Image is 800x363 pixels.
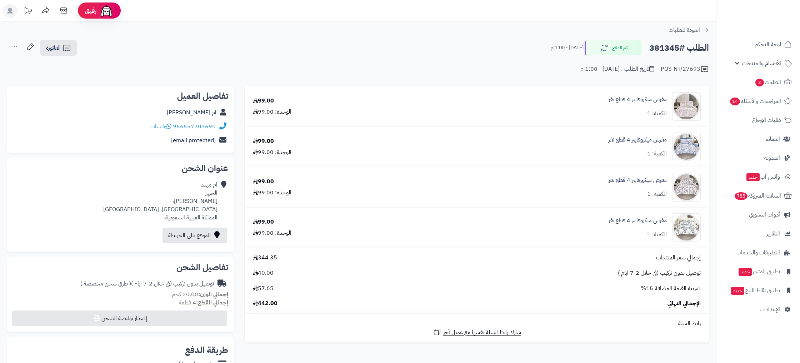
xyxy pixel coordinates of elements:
[667,299,701,308] span: الإجمالي النهائي
[721,244,796,261] a: التطبيقات والخدمات
[739,268,752,276] span: جديد
[672,133,700,161] img: 1752055959-1-90x90.jpg
[99,4,114,18] img: ai-face.png
[580,65,654,73] div: تاريخ الطلب : [DATE] - 1:00 م
[672,92,700,121] img: 1750578768-1-90x90.jpg
[760,304,780,314] span: الإعدادات
[150,122,171,131] a: واتساب
[647,190,667,198] div: الكمية: 1
[721,225,796,242] a: التقارير
[749,210,780,220] span: أدوات التسويق
[746,172,780,182] span: وآتس آب
[730,285,780,295] span: تطبيق نقاط البيع
[734,191,781,201] span: السلات المتروكة
[746,173,760,181] span: جديد
[766,229,780,239] span: التقارير
[647,109,667,118] div: الكمية: 1
[196,298,228,307] strong: إجمالي القطع:
[721,111,796,129] a: طلبات الإرجاع
[253,148,291,156] div: الوحدة: 99.00
[766,134,780,144] span: العملاء
[13,164,228,173] h2: عنوان الشحن
[167,108,216,117] a: ام [PERSON_NAME]
[173,122,216,131] a: 966557707690
[647,230,667,239] div: الكمية: 1
[721,263,796,280] a: تطبيق المتجرجديد
[649,41,709,55] h2: الطلب #381345
[721,36,796,53] a: لوحة التحكم
[253,299,277,308] span: 442.00
[12,310,227,326] button: إصدار بوليصة الشحن
[672,173,700,202] img: 1752056744-1-90x90.jpg
[661,65,709,74] div: POS-NT/27693
[721,149,796,166] a: المدونة
[185,346,228,354] h2: طريقة الدفع
[641,284,701,293] span: ضريبة القيمة المضافة 15%
[721,282,796,299] a: تطبيق نقاط البيعجديد
[253,189,291,197] div: الوحدة: 99.00
[171,136,216,145] a: [email protected]
[253,269,274,277] span: 40.00
[253,284,274,293] span: 57.65
[721,74,796,91] a: الطلبات3
[253,254,277,262] span: 344.35
[551,44,584,51] small: [DATE] - 1:00 م
[13,263,228,272] h2: تفاصيل الشحن
[443,328,521,337] span: شارك رابط السلة نفسها مع عميل آخر
[253,137,274,145] div: 99.00
[669,26,709,34] a: العودة للطلبات
[736,248,780,258] span: التطبيقات والخدمات
[669,26,700,34] span: العودة للطلبات
[609,176,667,184] a: مفرش ميكروفايبر 4 قطع نفر
[735,192,747,200] span: 785
[253,97,274,105] div: 99.00
[198,290,228,299] strong: إجمالي الوزن:
[721,168,796,185] a: وآتس آبجديد
[752,115,781,125] span: طلبات الإرجاع
[738,267,780,277] span: تطبيق المتجر
[162,228,227,243] a: الموقع على الخريطة
[247,319,706,328] div: رابط السلة
[755,79,764,86] span: 3
[764,153,780,163] span: المدونة
[80,279,131,288] span: ( طرق شحن مخصصة )
[40,40,77,56] a: الفاتورة
[609,136,667,144] a: مفرش ميكروفايبر 4 قطع نفر
[80,280,214,288] div: توصيل بدون تركيب (في خلال 2-7 ايام )
[647,150,667,158] div: الكمية: 1
[172,290,228,299] small: 20.00 كجم
[656,254,701,262] span: إجمالي سعر المنتجات
[721,187,796,204] a: السلات المتروكة785
[585,40,642,55] button: تم الدفع
[672,213,700,242] img: 1752057546-1-90x90.jpg
[46,44,61,52] span: الفاتورة
[253,108,291,116] div: الوحدة: 99.00
[13,92,228,100] h2: تفاصيل العميل
[731,287,744,295] span: جديد
[729,96,781,106] span: المراجعات والأسئلة
[253,229,291,237] div: الوحدة: 99.00
[721,301,796,318] a: الإعدادات
[721,206,796,223] a: أدوات التسويق
[742,58,781,68] span: الأقسام والمنتجات
[609,95,667,104] a: مفرش ميكروفايبر 4 قطع نفر
[755,39,781,49] span: لوحة التحكم
[253,178,274,186] div: 99.00
[103,181,217,222] div: ام مهند الحربي [PERSON_NAME]، [GEOGRAPHIC_DATA]، [GEOGRAPHIC_DATA] المملكة العربية السعودية
[179,298,228,307] small: 4 قطعة
[721,130,796,148] a: العملاء
[19,4,37,20] a: تحديثات المنصة
[85,6,96,15] span: رفيق
[751,5,793,20] img: logo-2.png
[618,269,701,277] span: توصيل بدون تركيب (في خلال 2-7 ايام )
[730,98,740,105] span: 14
[609,217,667,225] a: مفرش ميكروفايبر 4 قطع نفر
[253,218,274,226] div: 99.00
[721,93,796,110] a: المراجعات والأسئلة14
[755,77,781,87] span: الطلبات
[433,328,521,337] a: شارك رابط السلة نفسها مع عميل آخر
